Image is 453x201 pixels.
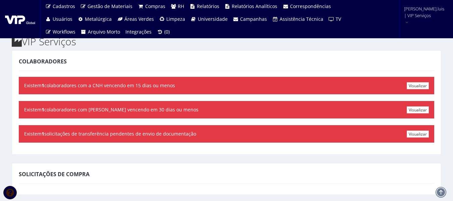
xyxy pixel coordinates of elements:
a: Visualizar [407,131,429,138]
div: Existem colaboradores com a CNH vencendo em 15 dias ou menos [19,77,434,94]
span: Áreas Verdes [124,16,154,22]
a: (0) [154,26,172,38]
span: Workflows [53,29,75,35]
img: logo [5,14,35,24]
span: Relatórios Analíticos [232,3,277,9]
span: Solicitações de Compra [19,170,90,178]
span: Usuários [53,16,72,22]
h2: VIP Serviços [12,36,441,47]
div: Existem solicitações de transferência pendentes de envio de documentação [19,125,434,143]
a: Áreas Verdes [114,13,157,26]
a: Visualizar [407,82,429,89]
span: [PERSON_NAME].luis | VIP Serviços [404,5,444,19]
span: (0) [164,29,170,35]
a: Assistência Técnica [270,13,326,26]
span: Gestão de Materiais [88,3,132,9]
a: TV [326,13,344,26]
a: Limpeza [157,13,188,26]
span: Assistência Técnica [280,16,323,22]
span: RH [178,3,184,9]
a: Usuários [43,13,75,26]
a: Integrações [123,26,154,38]
span: Cadastros [53,3,75,9]
span: Relatórios [197,3,219,9]
a: Arquivo Morto [78,26,123,38]
span: Campanhas [240,16,267,22]
a: Visualizar [407,106,429,113]
b: 1 [42,106,44,113]
div: Existem colaboradores com [PERSON_NAME] vencendo em 30 dias ou menos [19,101,434,118]
a: Metalúrgica [75,13,115,26]
span: Colaboradores [19,58,67,65]
span: Universidade [198,16,228,22]
a: Universidade [188,13,230,26]
b: 1 [42,131,44,137]
span: Correspondências [290,3,331,9]
span: Metalúrgica [85,16,112,22]
b: 1 [42,82,44,89]
a: Workflows [43,26,78,38]
span: Arquivo Morto [88,29,120,35]
a: Campanhas [230,13,270,26]
span: TV [336,16,341,22]
span: Compras [145,3,165,9]
span: Limpeza [166,16,185,22]
span: Integrações [125,29,152,35]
